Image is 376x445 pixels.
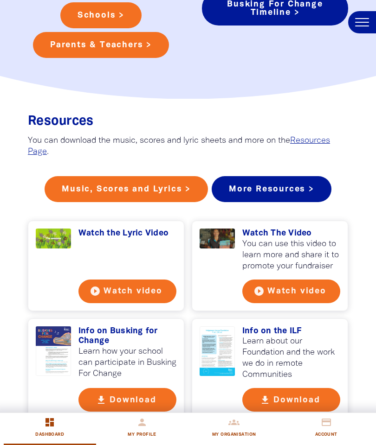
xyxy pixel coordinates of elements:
[280,413,373,445] a: credit_cardAccount
[253,286,265,297] i: play_circle_filled
[242,229,340,239] h3: Watch The Video
[60,2,142,28] a: Schools >
[33,32,169,58] a: Parents & Teachers >
[242,280,340,303] button: play_circle_filled Watch video
[44,417,55,428] i: dashboard
[228,417,240,428] i: groups
[242,388,340,412] button: get_app Download
[78,388,176,412] button: get_app Download
[128,429,156,440] span: My Profile
[28,135,348,158] p: You can download the music, scores and lyric sheets and more on the .
[212,429,256,440] span: My Organisation
[78,326,176,346] h3: Info on Busking for Change
[96,413,188,445] a: personMy Profile
[4,413,96,445] a: dashboardDashboard
[212,176,331,202] a: More Resources >
[90,286,101,297] i: play_circle_filled
[96,394,107,406] i: get_app
[259,394,271,406] i: get_app
[321,417,332,428] i: credit_card
[136,417,148,428] i: person
[45,176,208,202] a: Music, Scores and Lyrics >
[28,115,93,127] span: Resources
[35,429,64,440] span: Dashboard
[242,326,340,337] h3: Info on the ILF
[78,280,176,303] button: play_circle_filled Watch video
[188,413,280,445] a: groupsMy Organisation
[315,429,337,440] span: Account
[78,229,176,239] h3: Watch the Lyric Video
